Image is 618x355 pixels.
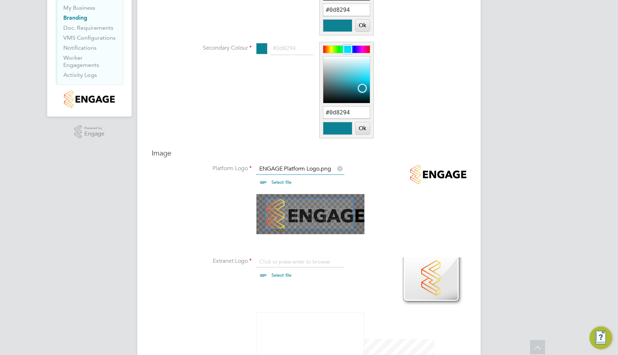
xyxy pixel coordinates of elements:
a: VMS Configurations [63,34,116,41]
label: Secondary Colour [180,44,252,52]
h3: Image [152,148,466,158]
button: Ok [355,122,370,134]
a: Activity Logs [63,72,97,78]
a: Powered byEngage [74,125,105,139]
img: amazing-logo-retina.png [410,165,466,184]
label: Extranet Logo [180,257,252,265]
img: amazing-logo-extranet.png [396,257,466,312]
button: Engage Resource Center [589,326,612,349]
button: Ok [355,20,370,32]
label: Platform Logo [180,165,252,172]
a: Branding [63,14,87,21]
input: Type a color name or hex value [323,107,370,119]
a: Notifications [63,44,97,51]
a: Doc. Requirements [63,24,113,31]
input: Type a color name or hex value [323,4,370,16]
span: Powered by [84,125,104,131]
a: Worker Engagements [63,54,99,68]
span: Engage [84,131,104,137]
img: amazing-logo-retina.png [64,90,114,108]
a: Go to home page [56,90,123,108]
a: My Business [63,4,95,11]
